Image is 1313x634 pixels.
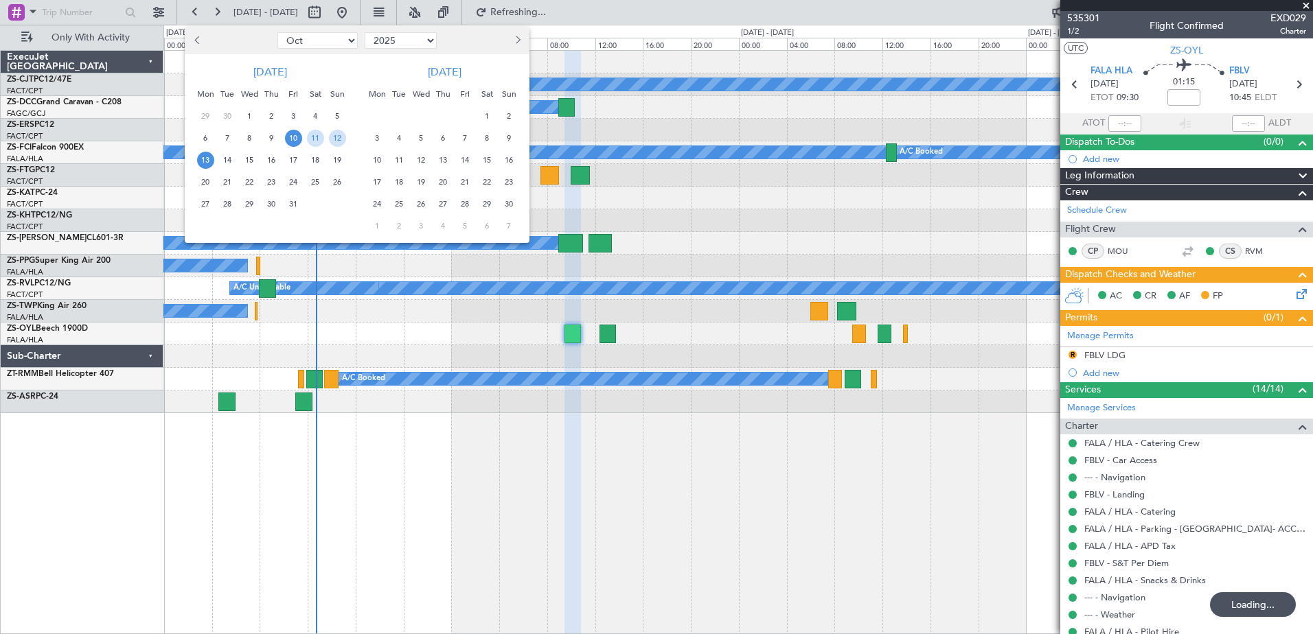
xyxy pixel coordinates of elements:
span: 26 [413,196,430,213]
div: Tue [216,83,238,105]
span: 26 [329,174,346,191]
div: Mon [194,83,216,105]
span: 3 [285,108,302,125]
div: 9-10-2025 [260,127,282,149]
span: 3 [369,130,386,147]
div: 19-11-2025 [410,171,432,193]
div: 2-12-2025 [388,215,410,237]
div: 4-12-2025 [432,215,454,237]
div: Fri [454,83,476,105]
div: Sat [304,83,326,105]
div: 24-11-2025 [366,193,388,215]
span: 13 [197,152,214,169]
div: 7-10-2025 [216,127,238,149]
span: 21 [457,174,474,191]
div: 7-11-2025 [454,127,476,149]
div: 20-11-2025 [432,171,454,193]
span: 20 [197,174,214,191]
span: 19 [413,174,430,191]
div: 29-9-2025 [194,105,216,127]
div: 5-11-2025 [410,127,432,149]
span: 1 [369,218,386,235]
div: 1-12-2025 [366,215,388,237]
span: 11 [391,152,408,169]
span: 30 [263,196,280,213]
div: 30-9-2025 [216,105,238,127]
span: 25 [391,196,408,213]
span: 1 [479,108,496,125]
div: 30-11-2025 [498,193,520,215]
span: 29 [197,108,214,125]
div: 9-11-2025 [498,127,520,149]
div: 20-10-2025 [194,171,216,193]
div: 26-10-2025 [326,171,348,193]
div: 21-10-2025 [216,171,238,193]
div: 3-12-2025 [410,215,432,237]
div: 26-11-2025 [410,193,432,215]
span: 16 [501,152,518,169]
div: 16-11-2025 [498,149,520,171]
span: 29 [241,196,258,213]
span: 2 [391,218,408,235]
span: 5 [413,130,430,147]
span: 23 [501,174,518,191]
span: 9 [263,130,280,147]
span: 10 [369,152,386,169]
div: 2-11-2025 [498,105,520,127]
span: 14 [457,152,474,169]
span: 8 [241,130,258,147]
span: 17 [369,174,386,191]
div: 13-11-2025 [432,149,454,171]
span: 21 [219,174,236,191]
div: Wed [410,83,432,105]
span: 12 [329,130,346,147]
div: Sun [498,83,520,105]
div: 3-10-2025 [282,105,304,127]
span: 15 [241,152,258,169]
span: 20 [435,174,452,191]
span: 28 [457,196,474,213]
div: 8-10-2025 [238,127,260,149]
span: 27 [435,196,452,213]
span: 19 [329,152,346,169]
div: 11-11-2025 [388,149,410,171]
div: 14-11-2025 [454,149,476,171]
span: 16 [263,152,280,169]
div: 30-10-2025 [260,193,282,215]
div: 11-10-2025 [304,127,326,149]
span: 3 [413,218,430,235]
div: 31-10-2025 [282,193,304,215]
div: Fri [282,83,304,105]
div: 19-10-2025 [326,149,348,171]
div: 3-11-2025 [366,127,388,149]
div: 29-10-2025 [238,193,260,215]
span: 13 [435,152,452,169]
div: 6-12-2025 [476,215,498,237]
div: Sat [476,83,498,105]
span: 6 [435,130,452,147]
div: 21-11-2025 [454,171,476,193]
div: 13-10-2025 [194,149,216,171]
div: Sun [326,83,348,105]
span: 18 [391,174,408,191]
div: 5-10-2025 [326,105,348,127]
div: 7-12-2025 [498,215,520,237]
div: 14-10-2025 [216,149,238,171]
div: 15-10-2025 [238,149,260,171]
div: 8-11-2025 [476,127,498,149]
span: 14 [219,152,236,169]
span: 29 [479,196,496,213]
div: 18-10-2025 [304,149,326,171]
div: 22-11-2025 [476,171,498,193]
div: 1-10-2025 [238,105,260,127]
div: Wed [238,83,260,105]
span: 12 [413,152,430,169]
div: 23-11-2025 [498,171,520,193]
div: 17-11-2025 [366,171,388,193]
div: 2-10-2025 [260,105,282,127]
span: 2 [263,108,280,125]
span: 22 [241,174,258,191]
div: Thu [260,83,282,105]
div: 27-11-2025 [432,193,454,215]
div: Mon [366,83,388,105]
